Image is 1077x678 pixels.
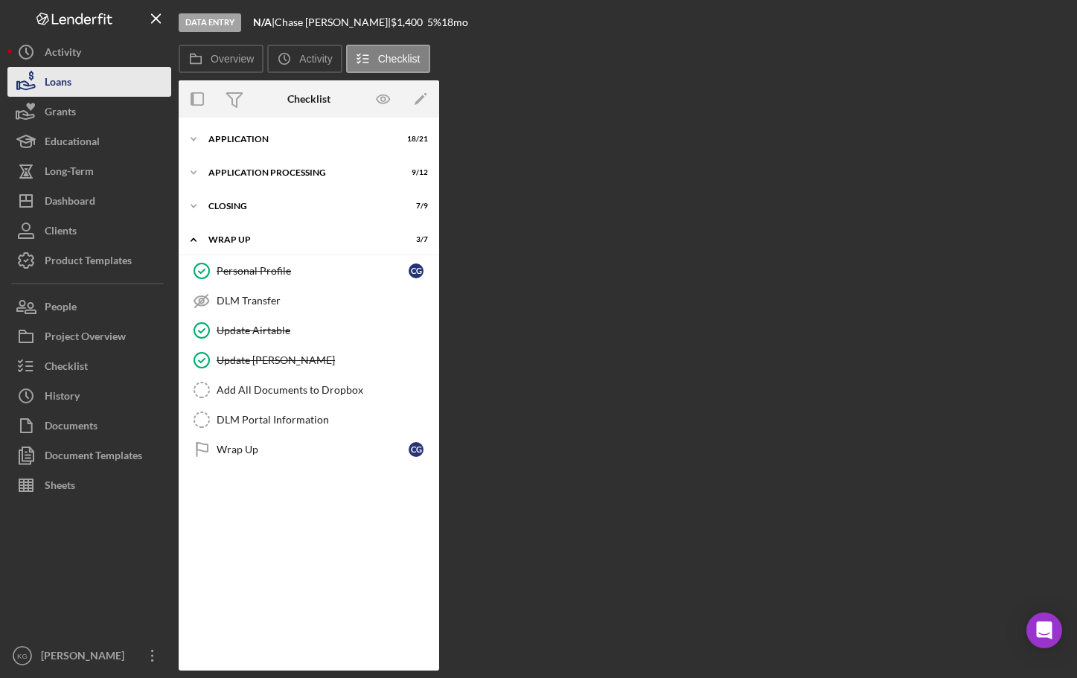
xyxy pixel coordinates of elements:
[267,45,342,73] button: Activity
[7,186,171,216] button: Dashboard
[208,235,391,244] div: Wrap up
[253,16,275,28] div: |
[45,470,75,504] div: Sheets
[45,381,80,415] div: History
[401,135,428,144] div: 18 / 21
[7,127,171,156] button: Educational
[7,381,171,411] button: History
[287,93,330,105] div: Checklist
[45,351,88,385] div: Checklist
[409,263,424,278] div: C G
[7,322,171,351] button: Project Overview
[45,186,95,220] div: Dashboard
[186,375,432,405] a: Add All Documents to Dropbox
[378,53,421,65] label: Checklist
[7,470,171,500] button: Sheets
[7,216,171,246] button: Clients
[45,97,76,130] div: Grants
[45,246,132,279] div: Product Templates
[7,67,171,97] button: Loans
[208,135,391,144] div: Application
[391,16,427,28] div: $1,400
[7,411,171,441] button: Documents
[45,292,77,325] div: People
[7,292,171,322] button: People
[186,256,432,286] a: Personal ProfileCG
[45,156,94,190] div: Long-Term
[45,216,77,249] div: Clients
[211,53,254,65] label: Overview
[186,405,432,435] a: DLM Portal Information
[7,641,171,671] button: KG[PERSON_NAME]
[186,345,432,375] a: Update [PERSON_NAME]
[217,414,431,426] div: DLM Portal Information
[17,652,28,660] text: KG
[208,168,391,177] div: Application Processing
[37,641,134,674] div: [PERSON_NAME]
[217,265,409,277] div: Personal Profile
[186,316,432,345] a: Update Airtable
[217,384,431,396] div: Add All Documents to Dropbox
[7,97,171,127] button: Grants
[401,168,428,177] div: 9 / 12
[217,354,431,366] div: Update [PERSON_NAME]
[7,246,171,275] button: Product Templates
[45,127,100,160] div: Educational
[401,235,428,244] div: 3 / 7
[45,411,98,444] div: Documents
[45,67,71,100] div: Loans
[45,322,126,355] div: Project Overview
[179,13,241,32] div: Data Entry
[409,442,424,457] div: C G
[217,324,431,336] div: Update Airtable
[346,45,430,73] button: Checklist
[186,286,432,316] a: DLM Transfer
[299,53,332,65] label: Activity
[401,202,428,211] div: 7 / 9
[179,45,263,73] button: Overview
[208,202,391,211] div: Closing
[7,351,171,381] button: Checklist
[253,16,272,28] b: N/A
[7,37,171,67] button: Activity
[186,435,432,464] a: Wrap UpCG
[441,16,468,28] div: 18 mo
[7,156,171,186] button: Long-Term
[217,295,431,307] div: DLM Transfer
[427,16,441,28] div: 5 %
[275,16,391,28] div: Chase [PERSON_NAME] |
[217,444,409,455] div: Wrap Up
[7,441,171,470] button: Document Templates
[1026,613,1062,648] div: Open Intercom Messenger
[45,37,81,71] div: Activity
[45,441,142,474] div: Document Templates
